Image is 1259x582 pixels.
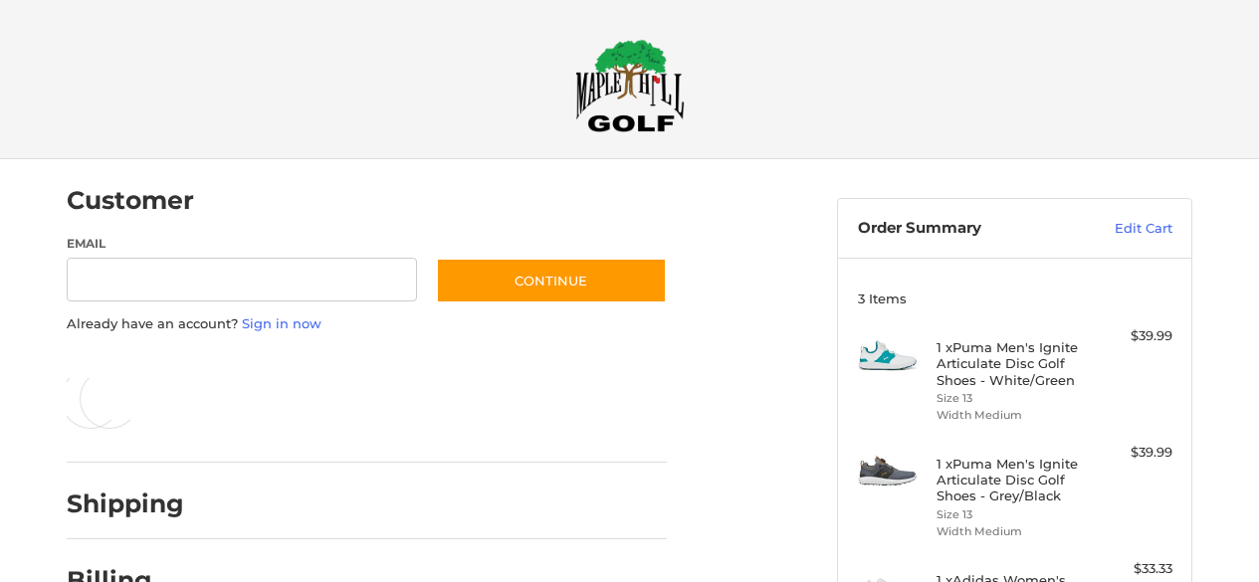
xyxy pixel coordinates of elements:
p: Already have an account? [67,314,667,334]
h4: 1 x Puma Men's Ignite Articulate Disc Golf Shoes - White/Green [937,339,1089,388]
div: $39.99 [1094,443,1172,463]
h3: 3 Items [858,291,1172,306]
li: Size 13 [937,506,1089,523]
label: Email [67,235,417,253]
a: Edit Cart [1072,219,1172,239]
h4: 1 x Puma Men's Ignite Articulate Disc Golf Shoes - Grey/Black [937,456,1089,504]
li: Width Medium [937,407,1089,424]
button: Continue [436,258,667,303]
div: $39.99 [1094,326,1172,346]
img: Maple Hill Golf [575,39,685,132]
h2: Shipping [67,488,184,519]
h2: Customer [67,185,194,216]
a: Sign in now [242,315,321,331]
li: Size 13 [937,390,1089,407]
h3: Order Summary [858,219,1072,239]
